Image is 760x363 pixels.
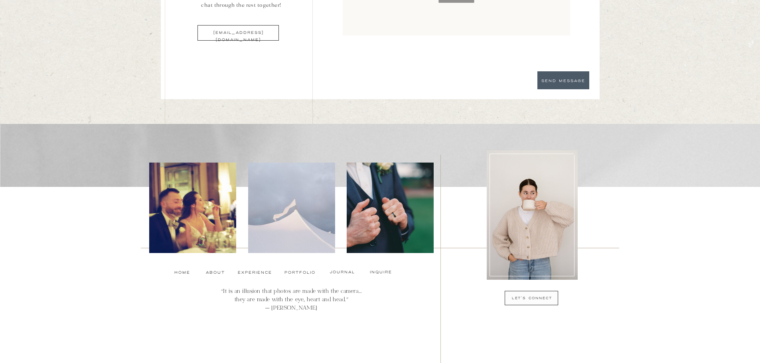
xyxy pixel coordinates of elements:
a: Portfolio [284,269,314,276]
a: Journal [327,269,358,275]
a: experience [238,269,271,276]
a: [EMAIL_ADDRESS][DOMAIN_NAME] [193,29,284,36]
a: About [206,269,223,276]
a: SEND MESSAGE [537,78,589,83]
h1: “It is an illusion that photos are made with the camera… they are made with the eye, heart and he... [217,287,366,302]
a: Home [174,269,191,276]
a: Inquire [367,269,395,275]
a: let's connect [488,295,576,302]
